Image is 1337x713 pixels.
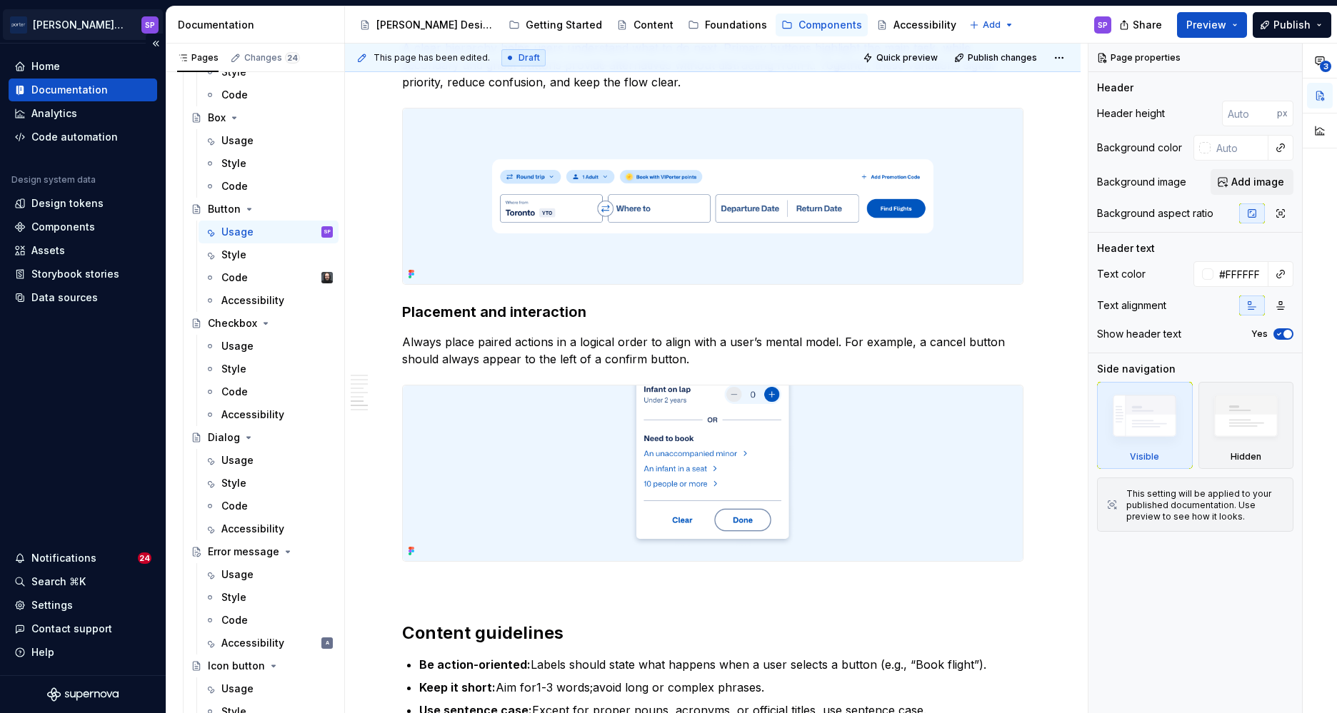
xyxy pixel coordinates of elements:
[1097,106,1165,121] div: Header height
[634,18,673,32] div: Content
[185,106,339,129] a: Box
[208,316,257,330] div: Checkbox
[1186,18,1226,32] span: Preview
[199,517,339,540] a: Accessibility
[31,290,98,305] div: Data sources
[199,563,339,586] a: Usage
[402,333,1023,368] p: Always place paired actions in a logical order to align with a user’s mental model. For example, ...
[221,408,284,422] div: Accessibility
[199,61,339,84] a: Style
[199,449,339,472] a: Usage
[221,156,246,171] div: Style
[1133,18,1162,32] span: Share
[9,617,157,640] button: Contact support
[47,687,119,702] svg: Supernova Logo
[519,52,540,64] span: Draft
[145,19,155,31] div: SP
[968,52,1037,64] span: Publish changes
[9,547,157,570] button: Notifications24
[208,659,265,673] div: Icon button
[199,152,339,175] a: Style
[9,79,157,101] a: Documentation
[138,552,151,564] span: 24
[31,243,65,258] div: Assets
[324,225,331,239] div: SP
[285,52,300,64] span: 24
[376,18,494,32] div: [PERSON_NAME] Design
[9,263,157,285] a: Storybook stories
[185,312,339,335] a: Checkbox
[185,654,339,677] a: Icon button
[199,129,339,152] a: Usage
[31,551,96,565] div: Notifications
[1231,175,1284,189] span: Add image
[403,108,1023,284] img: d7cb2b27-2848-49e3-a243-45d344cbe72c.png
[221,682,254,696] div: Usage
[776,14,868,36] a: Components
[199,243,339,266] a: Style
[1097,267,1146,281] div: Text color
[31,622,112,636] div: Contact support
[208,545,279,559] div: Error message
[705,18,767,32] div: Foundations
[1273,18,1311,32] span: Publish
[31,59,60,74] div: Home
[326,636,329,650] div: A
[611,14,679,36] a: Content
[536,680,593,694] commenthighlight: 1-3 words;
[146,34,166,54] button: Collapse sidebar
[419,657,531,672] strong: Be action-oriented:
[419,680,496,694] strong: Keep it short:
[31,267,119,281] div: Storybook stories
[1251,328,1268,340] label: Yes
[199,221,339,243] a: UsageSP
[526,18,602,32] div: Getting Started
[1130,451,1159,462] div: Visible
[1211,135,1268,161] input: Auto
[221,636,284,650] div: Accessibility
[1126,488,1284,522] div: This setting will be applied to your published documentation. Use preview to see how it looks.
[199,358,339,380] a: Style
[374,52,490,64] span: This page has been edited.
[221,65,246,79] div: Style
[177,52,219,64] div: Pages
[9,594,157,617] a: Settings
[1097,362,1176,376] div: Side navigation
[11,174,96,186] div: Design system data
[199,335,339,358] a: Usage
[244,52,300,64] div: Changes
[221,476,246,490] div: Style
[1097,206,1213,221] div: Background aspect ratio
[199,632,339,654] a: AccessibilityA
[1231,451,1261,462] div: Hidden
[221,133,254,148] div: Usage
[893,18,956,32] div: Accessibility
[858,48,944,68] button: Quick preview
[31,196,104,211] div: Design tokens
[221,362,246,376] div: Style
[9,286,157,309] a: Data sources
[1112,12,1171,38] button: Share
[199,472,339,495] a: Style
[31,645,54,659] div: Help
[983,19,1001,31] span: Add
[9,55,157,78] a: Home
[33,18,124,32] div: [PERSON_NAME] Airlines
[199,677,339,700] a: Usage
[221,225,254,239] div: Usage
[965,15,1018,35] button: Add
[221,88,248,102] div: Code
[321,272,333,283] img: Teunis Vorsteveld
[402,622,1023,644] h2: Content guidelines
[682,14,773,36] a: Foundations
[199,403,339,426] a: Accessibility
[221,613,248,627] div: Code
[1097,81,1133,95] div: Header
[9,641,157,664] button: Help
[221,590,246,605] div: Style
[208,202,241,216] div: Button
[31,598,73,612] div: Settings
[199,586,339,609] a: Style
[9,192,157,215] a: Design tokens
